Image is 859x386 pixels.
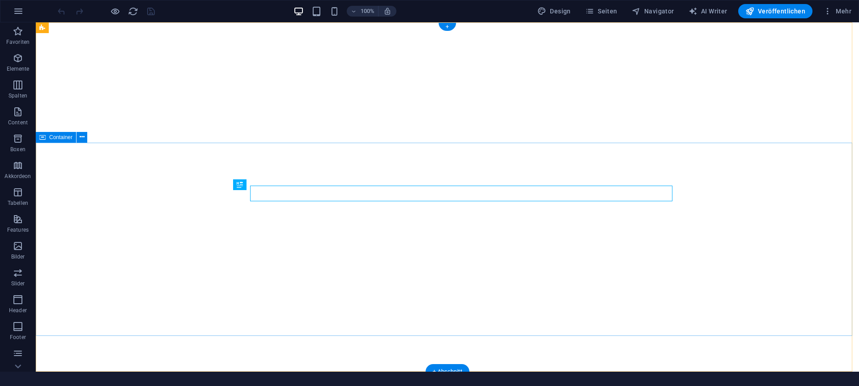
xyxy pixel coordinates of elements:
button: Klicke hier, um den Vorschau-Modus zu verlassen [110,6,120,17]
p: Slider [11,280,25,287]
p: Header [9,307,27,314]
button: Veröffentlichen [738,4,812,18]
p: Akkordeon [4,173,31,180]
i: Seite neu laden [128,6,138,17]
p: Features [7,226,29,233]
button: Seiten [582,4,621,18]
button: AI Writer [685,4,731,18]
p: Footer [10,334,26,341]
button: 100% [347,6,378,17]
p: Bilder [11,253,25,260]
span: Mehr [823,7,851,16]
div: Design (Strg+Alt+Y) [534,4,574,18]
p: Boxen [10,146,26,153]
span: Design [537,7,571,16]
h6: 100% [360,6,374,17]
div: + Abschnitt [425,364,469,379]
p: Content [8,119,28,126]
p: Spalten [9,92,27,99]
button: Mehr [820,4,855,18]
p: Formular [7,361,30,368]
i: Bei Größenänderung Zoomstufe automatisch an das gewählte Gerät anpassen. [383,7,391,15]
button: Design [534,4,574,18]
span: Veröffentlichen [745,7,805,16]
span: Seiten [585,7,617,16]
p: Favoriten [6,38,30,46]
div: + [438,23,456,31]
span: Container [49,135,72,140]
button: reload [128,6,138,17]
button: Navigator [628,4,678,18]
span: Navigator [632,7,674,16]
p: Elemente [7,65,30,72]
p: Tabellen [8,199,28,207]
span: AI Writer [689,7,727,16]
